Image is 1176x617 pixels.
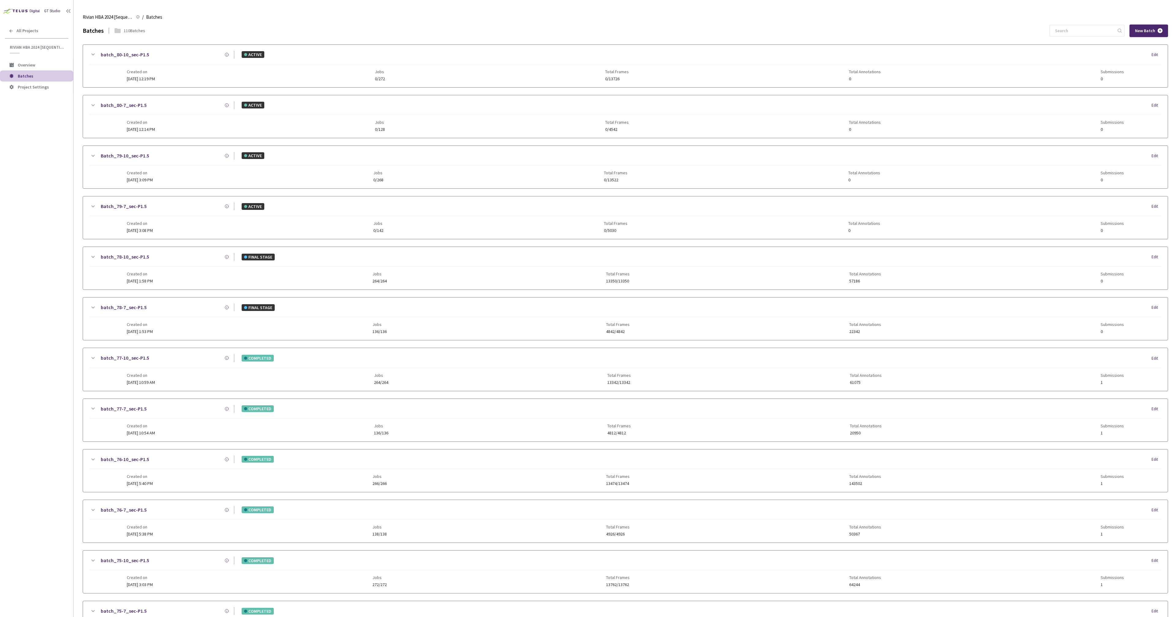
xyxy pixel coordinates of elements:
[849,481,881,486] span: 143502
[372,322,387,327] span: Jobs
[606,279,630,283] span: 13350/13350
[849,575,881,580] span: Total Annotations
[1135,28,1155,33] span: New Batch
[1101,69,1124,74] span: Submissions
[1151,102,1162,108] div: Edit
[18,73,33,79] span: Batches
[372,481,387,486] span: 266/266
[375,120,385,125] span: Jobs
[848,170,880,175] span: Total Annotations
[607,380,631,385] span: 13342/13342
[127,582,153,587] span: [DATE] 3:03 PM
[101,405,147,413] a: batch_77-7_sec-P1.5
[127,423,155,428] span: Created on
[83,13,132,21] span: Rivian HBA 2024 [Sequential]
[83,297,1168,340] div: batch_78-7_sec-P1.5FINAL STAGEEditCreated on[DATE] 1:53 PMJobs136/136Total Frames4842/4842Total A...
[372,532,387,536] span: 138/138
[849,271,881,276] span: Total Annotations
[373,221,383,226] span: Jobs
[607,373,631,378] span: Total Frames
[604,170,628,175] span: Total Frames
[242,304,275,311] div: FINAL STAGE
[372,474,387,479] span: Jobs
[849,120,881,125] span: Total Annotations
[1051,25,1117,36] input: Search
[127,322,153,327] span: Created on
[606,271,630,276] span: Total Frames
[849,582,881,587] span: 64244
[372,524,387,529] span: Jobs
[374,431,388,435] span: 136/136
[372,279,387,283] span: 264/264
[142,13,144,21] li: /
[372,271,387,276] span: Jobs
[1101,373,1124,378] span: Submissions
[374,423,388,428] span: Jobs
[1101,474,1124,479] span: Submissions
[1101,380,1124,385] span: 1
[1101,120,1124,125] span: Submissions
[127,524,153,529] span: Created on
[242,456,274,463] div: COMPLETED
[849,77,881,81] span: 0
[242,254,275,260] div: FINAL STAGE
[101,354,149,362] a: batch_77-10_sec-P1.5
[605,69,629,74] span: Total Frames
[127,69,155,74] span: Created on
[372,329,387,334] span: 136/136
[83,500,1168,543] div: batch_76-7_sec-P1.5COMPLETEDEditCreated on[DATE] 5:38 PMJobs138/138Total Frames4926/4926Total Ann...
[127,373,155,378] span: Created on
[1101,228,1124,233] span: 0
[372,582,387,587] span: 272/272
[242,355,274,361] div: COMPLETED
[606,481,630,486] span: 13474/13474
[1151,456,1162,463] div: Edit
[604,221,628,226] span: Total Frames
[83,95,1168,138] div: batch_80-7_sec-P1.5ACTIVEEditCreated on[DATE] 12:14 PMJobs0/128Total Frames0/4542Total Annotation...
[850,423,882,428] span: Total Annotations
[242,608,274,615] div: COMPLETED
[101,101,147,109] a: batch_80-7_sec-P1.5
[83,45,1168,87] div: batch_80-10_sec-P1.5ACTIVEEditCreated on[DATE] 12:19 PMJobs0/272Total Frames0/13726Total Annotati...
[101,607,147,615] a: batch_75-7_sec-P1.5
[374,380,388,385] span: 264/264
[127,474,153,479] span: Created on
[1151,203,1162,210] div: Edit
[1151,558,1162,564] div: Edit
[1101,178,1124,182] span: 0
[127,575,153,580] span: Created on
[101,253,149,261] a: batch_78-10_sec-P1.5
[373,170,383,175] span: Jobs
[848,221,880,226] span: Total Annotations
[44,8,60,14] div: GT Studio
[242,152,264,159] div: ACTIVE
[83,196,1168,239] div: Batch_79-7_sec-P1.5ACTIVEEditCreated on[DATE] 3:08 PMJobs0/142Total Frames0/5030Total Annotations...
[1101,524,1124,529] span: Submissions
[146,13,162,21] span: Batches
[242,506,274,513] div: COMPLETED
[850,431,882,435] span: 20950
[1101,221,1124,226] span: Submissions
[606,322,630,327] span: Total Frames
[83,399,1168,441] div: batch_77-7_sec-P1.5COMPLETEDEditCreated on[DATE] 10:54 AMJobs136/136Total Frames4812/4812Total An...
[849,524,881,529] span: Total Annotations
[606,329,630,334] span: 4842/4842
[849,279,881,283] span: 57186
[604,228,628,233] span: 0/5030
[127,170,153,175] span: Created on
[242,102,264,108] div: ACTIVE
[604,178,628,182] span: 0/13522
[1101,77,1124,81] span: 0
[242,557,274,564] div: COMPLETED
[850,380,882,385] span: 61075
[1101,329,1124,334] span: 0
[124,28,145,34] div: 110 Batches
[1101,271,1124,276] span: Submissions
[127,127,155,132] span: [DATE] 12:14 PM
[1101,582,1124,587] span: 1
[1101,532,1124,536] span: 1
[1151,52,1162,58] div: Edit
[127,380,155,385] span: [DATE] 10:59 AM
[848,228,880,233] span: 0
[849,127,881,132] span: 0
